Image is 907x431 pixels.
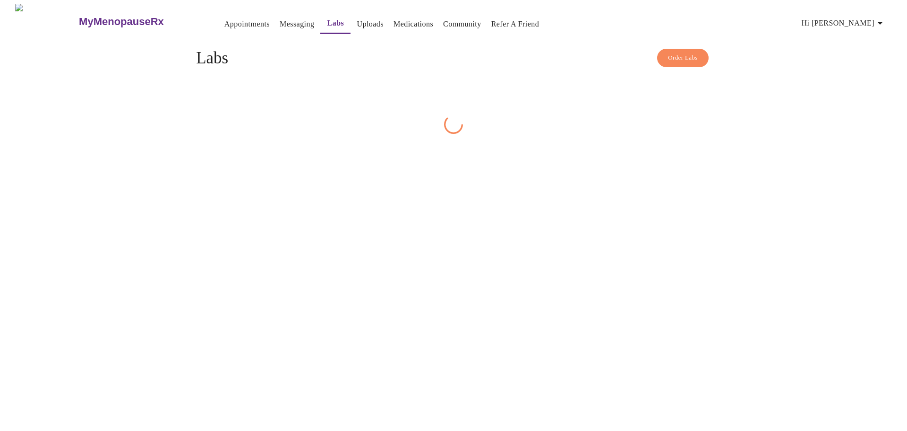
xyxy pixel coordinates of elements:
[802,17,886,30] span: Hi [PERSON_NAME]
[439,15,485,34] button: Community
[79,16,164,28] h3: MyMenopauseRx
[798,14,890,33] button: Hi [PERSON_NAME]
[15,4,78,39] img: MyMenopauseRx Logo
[491,18,539,31] a: Refer a Friend
[276,15,318,34] button: Messaging
[224,18,270,31] a: Appointments
[668,53,698,63] span: Order Labs
[657,49,709,67] button: Order Labs
[390,15,437,34] button: Medications
[78,5,202,38] a: MyMenopauseRx
[196,49,711,68] h4: Labs
[221,15,274,34] button: Appointments
[320,14,351,34] button: Labs
[394,18,433,31] a: Medications
[327,17,344,30] a: Labs
[357,18,384,31] a: Uploads
[488,15,543,34] button: Refer a Friend
[443,18,481,31] a: Community
[280,18,314,31] a: Messaging
[353,15,387,34] button: Uploads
